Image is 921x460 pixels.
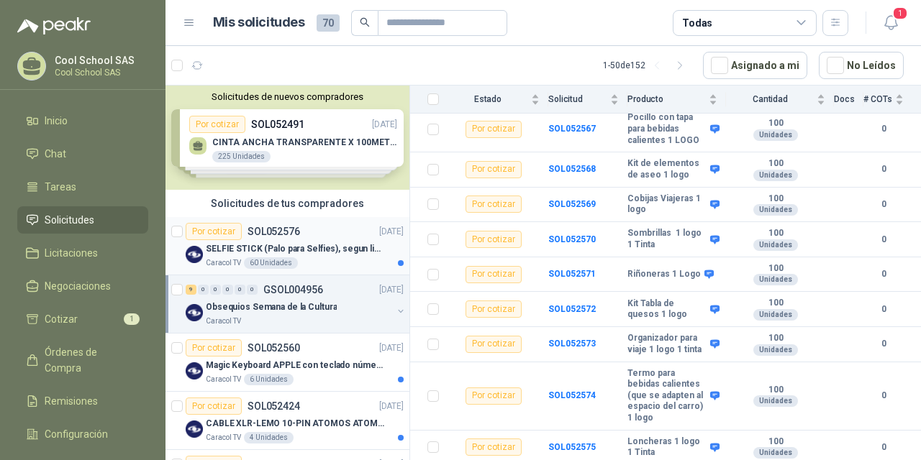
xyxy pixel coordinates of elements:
a: Inicio [17,107,148,134]
b: 100 [726,118,825,129]
a: Por cotizarSOL052560[DATE] Company LogoMagic Keyboard APPLE con teclado númerico en Español Plate... [165,333,409,392]
p: SOL052576 [248,226,300,236]
p: SOL052560 [248,343,300,353]
span: Solicitud [548,94,607,104]
b: SOL052567 [548,124,596,134]
div: Por cotizar [466,231,522,248]
div: Por cotizar [466,266,522,283]
p: Caracol TV [206,316,241,327]
span: Cotizar [45,311,78,327]
button: No Leídos [819,52,904,79]
p: Caracol TV [206,432,241,443]
h1: Mis solicitudes [213,12,305,33]
div: Por cotizar [466,300,522,318]
div: Por cotizar [466,336,522,353]
b: Pocillo con tapa para bebidas calientes 1 LOGO [627,112,707,146]
div: 0 [222,285,233,295]
a: Negociaciones [17,272,148,300]
a: Chat [17,140,148,167]
div: Unidades [753,129,798,141]
a: Por cotizarSOL052424[DATE] Company LogoCABLE XLR-LEMO 10-PIN ATOMOS ATOMCAB016Caracol TV4 Unidades [165,392,409,450]
span: Configuración [45,426,108,442]
b: 100 [726,228,825,239]
span: search [360,17,370,27]
div: Por cotizar [186,397,242,415]
div: 0 [235,285,245,295]
p: CABLE XLR-LEMO 10-PIN ATOMOS ATOMCAB016 [206,417,385,431]
img: Logo peakr [17,17,91,34]
img: Company Logo [186,246,203,263]
p: SELFIE STICK (Palo para Selfies), segun link adjunto [206,242,385,256]
b: Termo para bebidas calientes (que se adapten al espacio del carro) 1 logo [627,368,707,424]
a: Solicitudes [17,206,148,234]
div: Unidades [753,395,798,407]
div: Todas [682,15,712,31]
div: Por cotizar [466,438,522,456]
b: SOL052575 [548,442,596,452]
div: Por cotizar [466,161,522,178]
span: 70 [317,14,340,32]
p: Caracol TV [206,374,241,385]
a: Licitaciones [17,239,148,267]
div: 60 Unidades [244,257,298,269]
div: Unidades [753,204,798,216]
b: Organizador para viaje 1 logo 1 tinta [627,333,707,355]
p: [DATE] [379,400,404,413]
p: Cool School SAS [55,68,145,77]
b: 100 [726,385,825,396]
b: Loncheras 1 logo 1 Tinta [627,436,707,459]
p: GSOL004956 [263,285,323,295]
a: Configuración [17,420,148,448]
a: SOL052568 [548,164,596,174]
button: Solicitudes de nuevos compradores [171,91,404,102]
a: Cotizar1 [17,305,148,333]
p: [DATE] [379,283,404,297]
b: 100 [726,333,825,344]
p: [DATE] [379,341,404,355]
a: Tareas [17,173,148,201]
div: Unidades [753,344,798,356]
b: SOL052571 [548,269,596,279]
div: Unidades [753,170,798,181]
span: Remisiones [45,393,98,409]
th: Cantidad [726,86,834,114]
b: 0 [863,441,904,454]
a: SOL052569 [548,199,596,209]
p: [DATE] [379,225,404,239]
div: Por cotizar [466,121,522,138]
span: Licitaciones [45,245,98,261]
img: Company Logo [186,420,203,438]
b: SOL052573 [548,339,596,349]
span: Cantidad [726,94,814,104]
span: Inicio [45,113,68,129]
b: 100 [726,158,825,170]
div: Solicitudes de tus compradores [165,190,409,217]
b: 0 [863,303,904,316]
div: 1 - 50 de 152 [603,54,691,77]
b: Kit Tabla de quesos 1 logo [627,298,707,321]
span: Estado [448,94,528,104]
a: SOL052572 [548,304,596,314]
span: 1 [892,6,908,20]
th: Docs [834,86,863,114]
p: Caracol TV [206,257,241,269]
div: Unidades [753,239,798,251]
b: 100 [726,298,825,309]
a: SOL052570 [548,234,596,244]
b: 0 [863,337,904,351]
b: 100 [726,263,825,275]
b: 0 [863,162,904,176]
span: Tareas [45,179,76,195]
b: 0 [863,198,904,211]
div: 0 [198,285,209,295]
div: Por cotizar [466,387,522,405]
b: Sombrillas 1 logo 1 Tinta [627,228,707,250]
button: Asignado a mi [703,52,807,79]
div: 9 [186,285,196,295]
div: 4 Unidades [244,432,294,443]
a: Remisiones [17,387,148,415]
th: Solicitud [548,86,627,114]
